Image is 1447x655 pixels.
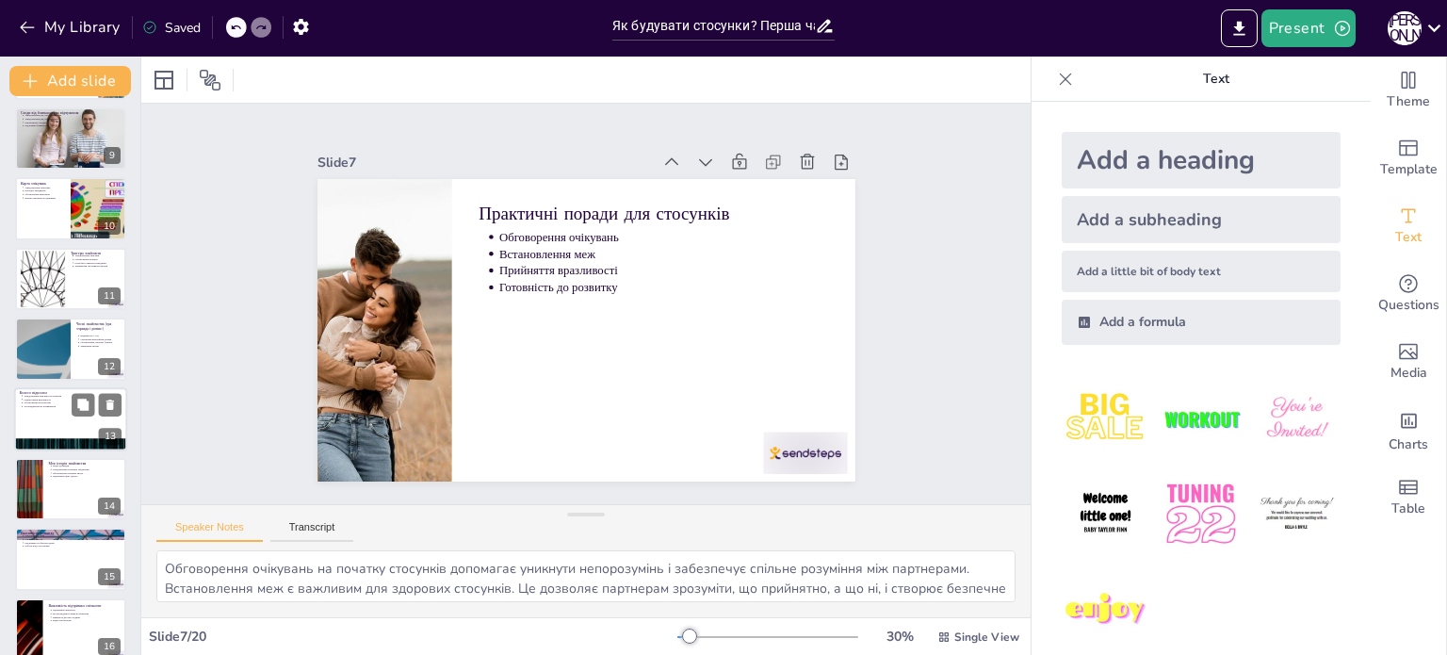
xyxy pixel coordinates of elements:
p: Зміцнення зв'язку [80,345,121,349]
p: Відкритість у грі [80,335,121,338]
div: 12 [15,318,126,380]
div: Add a table [1371,464,1446,532]
button: А [PERSON_NAME] [1388,9,1422,47]
button: Speaker Notes [156,521,263,542]
div: 11 [98,287,121,304]
img: 5.jpeg [1157,470,1244,558]
p: Важливість підтримки спільноти [48,602,121,608]
div: Add a little bit of body text [1062,251,1341,292]
div: Get real-time input from your audience [1371,260,1446,328]
div: 15 [15,528,126,590]
p: Підтримка близькості [24,124,121,128]
button: Delete Slide [99,393,122,416]
p: Колесо відносин [20,390,122,396]
span: Text [1395,227,1422,248]
p: Тригери знайомств [71,251,121,256]
div: Layout [149,65,179,95]
button: My Library [14,12,128,42]
p: Встановлення меж [368,317,687,434]
p: Усвідомлення спільних труднощів [53,467,121,471]
p: Чесні знайомства (гра «правда і ризик») [76,321,121,332]
button: Add slide [9,66,131,96]
span: Single View [954,630,1019,645]
div: Add a formula [1062,300,1341,345]
span: Theme [1387,91,1430,112]
p: Усвідомлення тригерів [74,254,121,258]
p: Усвідомлення важливості аспектів [24,394,122,398]
p: Практичні поради для стосунків [380,345,720,477]
p: Створення атмосфери довіри [80,337,121,341]
p: Спільні інтереси [24,538,121,542]
div: Add charts and graphs [1371,396,1446,464]
div: 12 [98,358,121,375]
p: Обговорення висновків [24,192,65,196]
p: Розподіл тверджень [24,188,65,192]
button: Present [1261,9,1356,47]
div: Add a subheading [1062,196,1341,243]
p: Зменшення негативних емоцій [74,265,121,269]
span: Position [199,69,221,91]
div: 15 [98,568,121,585]
div: Add images, graphics, shapes or video [1371,328,1446,396]
div: Slide 7 [565,347,888,467]
p: Підтримка один одного [53,475,121,479]
div: Add a heading [1062,132,1341,188]
p: Сходи від близькості до відчуження [21,110,121,116]
textarea: Обговорення очікувань на початку стосунків допомагає уникнути непорозумінь і забезпечує спільне р... [156,550,1016,602]
div: 13 [14,387,127,451]
p: Обговорення результатів [24,401,122,404]
div: Saved [142,19,201,37]
span: Charts [1389,434,1428,455]
p: Наявність друзів і родини [53,615,121,619]
p: Обговорення спільних місць [53,471,121,475]
div: 10 [98,218,121,235]
span: Media [1390,363,1427,384]
p: Підтримка особистих цілей [24,542,121,546]
div: 14 [15,458,126,520]
input: Insert title [612,12,815,40]
div: 9 [104,147,121,164]
div: 13 [99,428,122,445]
p: Розробка стратегій поведінки [74,261,121,265]
div: Add text boxes [1371,192,1446,260]
div: Slide 7 / 20 [149,628,677,646]
p: Готовність до змін [24,534,121,538]
button: Transcript [270,521,354,542]
div: 16 [98,638,121,655]
p: Усвідомлення очікувань [24,186,65,189]
button: Export to PowerPoint [1221,9,1258,47]
p: Малювання «сходів» [24,121,121,124]
p: Моя історія знайомства [48,461,121,467]
img: 4.jpeg [1062,470,1149,558]
p: Text [1081,57,1352,102]
span: Table [1391,499,1425,519]
p: Обговорення страхів і бажань [80,341,121,345]
div: 30 % [877,628,922,646]
span: Template [1380,159,1438,180]
img: 2.jpeg [1157,375,1244,463]
p: Прийняття вразливості [364,301,682,418]
p: Карта очікувань [21,180,65,186]
p: Підтримка спільноти [53,608,121,612]
p: Обговорення реакцій [74,257,121,261]
p: Робота над стосунками [24,545,121,549]
p: Поділ досвідом [53,465,121,468]
img: 6.jpeg [1253,470,1341,558]
img: 3.jpeg [1253,375,1341,463]
div: 9 [15,107,126,170]
p: Готовність до розвитку [358,285,676,402]
div: А [PERSON_NAME] [1388,11,1422,45]
p: Усвідомлення дій, що віддаляють [24,118,121,122]
div: 11 [15,248,126,310]
p: Обговорення очікувань [374,333,692,450]
div: 14 [98,498,121,515]
div: 10 [15,177,126,239]
span: Questions [1378,295,1439,316]
img: 1.jpeg [1062,375,1149,463]
button: Duplicate Slide [72,393,94,416]
p: Вплив очікувань на динаміку [24,196,65,200]
p: Зосередження на покращенні [24,404,122,408]
p: Важливість розвитку [21,531,121,536]
p: Оцінка рівня важливості [24,398,122,401]
p: Усвідомлення дій, що наближають [24,114,121,118]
